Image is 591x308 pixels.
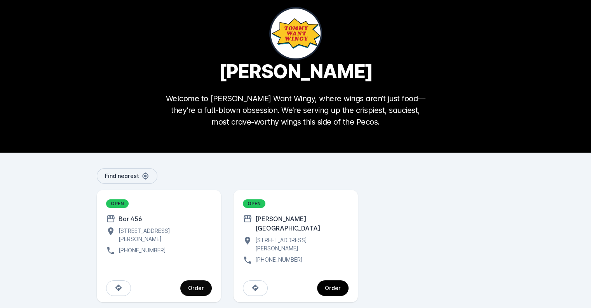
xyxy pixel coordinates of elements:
div: Bar 456 [115,214,142,224]
div: Order [188,285,204,291]
div: [PHONE_NUMBER] [252,255,303,265]
div: [PHONE_NUMBER] [115,246,166,255]
div: [STREET_ADDRESS][PERSON_NAME] [252,236,349,252]
span: Find nearest [105,173,139,179]
div: [PERSON_NAME][GEOGRAPHIC_DATA] [252,214,349,233]
div: [STREET_ADDRESS][PERSON_NAME] [115,227,212,243]
button: continue [180,280,212,296]
div: OPEN [243,199,265,208]
button: continue [317,280,349,296]
div: OPEN [106,199,129,208]
div: Order [325,285,341,291]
